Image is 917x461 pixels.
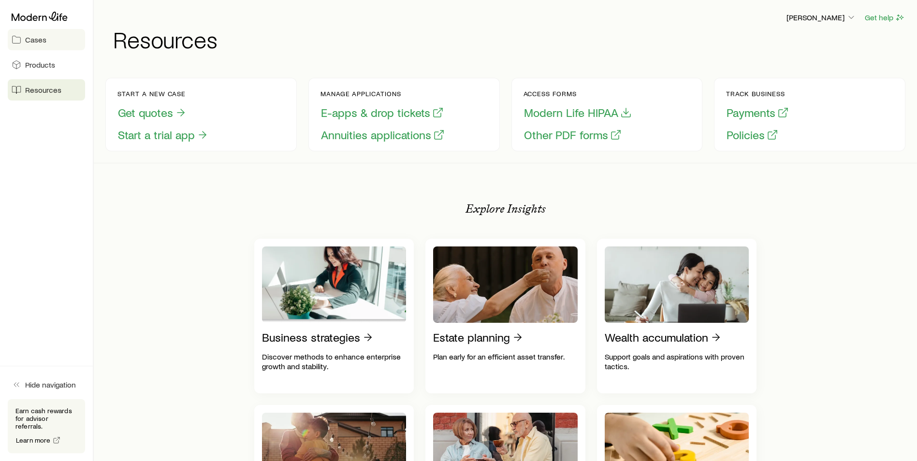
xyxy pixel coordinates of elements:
[25,35,46,44] span: Cases
[433,352,578,361] p: Plan early for an efficient asset transfer.
[726,105,789,120] button: Payments
[466,202,546,216] p: Explore Insights
[8,29,85,50] a: Cases
[117,128,209,143] button: Start a trial app
[433,246,578,323] img: Estate planning
[25,380,76,389] span: Hide navigation
[425,239,585,393] a: Estate planningPlan early for an efficient asset transfer.
[524,128,622,143] button: Other PDF forms
[433,331,510,344] p: Estate planning
[605,246,749,323] img: Wealth accumulation
[605,331,708,344] p: Wealth accumulation
[25,85,61,95] span: Resources
[262,246,407,323] img: Business strategies
[262,352,407,371] p: Discover methods to enhance enterprise growth and stability.
[117,105,187,120] button: Get quotes
[113,28,905,51] h1: Resources
[15,407,77,430] p: Earn cash rewards for advisor referrals.
[262,331,360,344] p: Business strategies
[864,12,905,23] button: Get help
[254,239,414,393] a: Business strategiesDiscover methods to enhance enterprise growth and stability.
[8,79,85,101] a: Resources
[8,54,85,75] a: Products
[605,352,749,371] p: Support goals and aspirations with proven tactics.
[8,374,85,395] button: Hide navigation
[524,90,632,98] p: Access forms
[8,399,85,453] div: Earn cash rewards for advisor referrals.Learn more
[597,239,757,393] a: Wealth accumulationSupport goals and aspirations with proven tactics.
[320,128,445,143] button: Annuities applications
[726,128,779,143] button: Policies
[320,90,445,98] p: Manage applications
[786,13,856,22] p: [PERSON_NAME]
[117,90,209,98] p: Start a new case
[16,437,51,444] span: Learn more
[25,60,55,70] span: Products
[320,105,444,120] button: E-apps & drop tickets
[726,90,789,98] p: Track business
[524,105,632,120] button: Modern Life HIPAA
[786,12,857,24] button: [PERSON_NAME]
